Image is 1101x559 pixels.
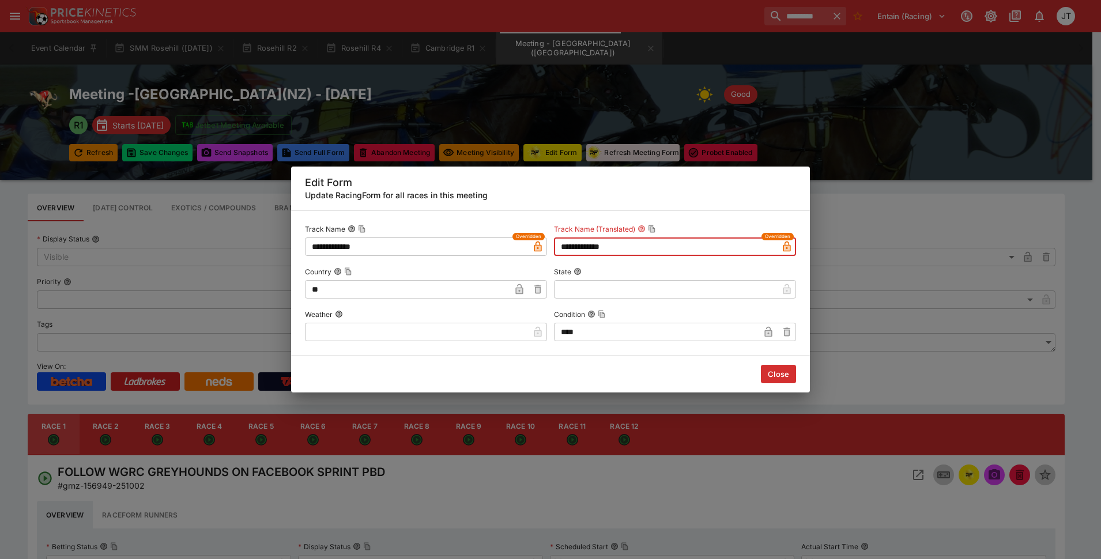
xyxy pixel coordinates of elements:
[305,309,333,319] p: Weather
[358,225,366,233] button: Copy To Clipboard
[574,267,582,275] button: State
[765,233,790,240] span: Overridden
[348,225,356,233] button: Track NameCopy To Clipboard
[305,224,345,234] p: Track Name
[305,176,796,189] h5: Edit Form
[587,310,595,318] button: ConditionCopy To Clipboard
[334,267,342,275] button: CountryCopy To Clipboard
[305,267,331,277] p: Country
[516,233,541,240] span: Overridden
[335,310,343,318] button: Weather
[305,189,796,201] h6: Update RacingForm for all races in this meeting
[554,224,635,234] p: Track Name (Translated)
[344,267,352,275] button: Copy To Clipboard
[761,365,796,383] button: Close
[648,225,656,233] button: Copy To Clipboard
[554,267,571,277] p: State
[554,309,585,319] p: Condition
[598,310,606,318] button: Copy To Clipboard
[638,225,646,233] button: Track Name (Translated)Copy To Clipboard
